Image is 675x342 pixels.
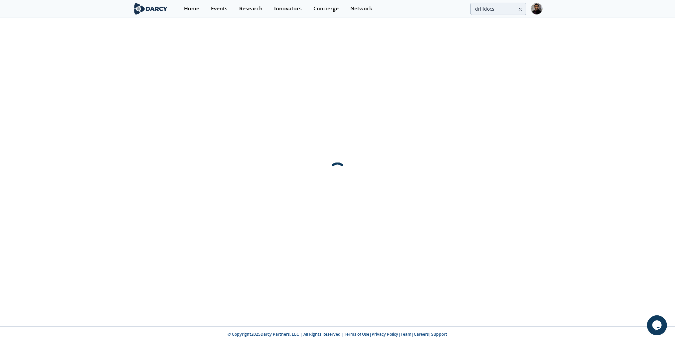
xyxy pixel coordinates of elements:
[350,6,372,11] div: Network
[239,6,262,11] div: Research
[184,6,199,11] div: Home
[211,6,228,11] div: Events
[133,3,169,15] img: logo-wide.svg
[647,315,668,335] iframe: chat widget
[531,3,543,15] img: Profile
[313,6,339,11] div: Concierge
[274,6,302,11] div: Innovators
[470,3,526,15] input: Advanced Search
